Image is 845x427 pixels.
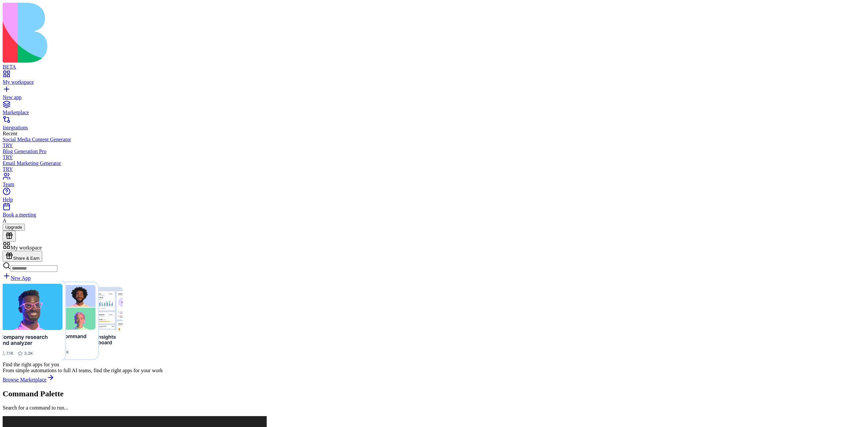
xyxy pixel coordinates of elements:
[3,368,842,374] div: From simple automations to full AI teams, find the right apps for your work
[3,160,842,166] div: Email Marketing Generator
[3,125,842,131] div: Integrations
[3,197,842,203] div: Help
[3,143,842,148] div: TRY
[11,245,42,250] span: My workspace
[3,137,842,143] div: Social Media Content Generator
[3,191,842,203] a: Help
[3,148,842,154] div: Blog Generation Pro
[3,110,842,115] div: Marketplace
[3,94,842,100] div: New app
[3,148,842,160] a: Blog Generation ProTRY
[3,389,842,398] h2: Command Palette
[3,206,842,218] a: Book a meeting
[3,58,842,70] a: BETA
[3,251,42,262] button: Share & Earn
[3,104,842,115] a: Marketplace
[3,176,842,187] a: Team
[13,256,40,261] span: Share & Earn
[3,73,842,85] a: My workspace
[3,377,54,382] a: Browse Marketplace
[3,212,842,218] div: Book a meeting
[3,154,842,160] div: TRY
[3,3,268,63] img: logo
[3,166,842,172] div: TRY
[3,181,842,187] div: Team
[3,362,842,368] div: Find the right apps for you
[3,160,842,172] a: Email Marketing GeneratorTRY
[3,405,842,411] p: Search for a command to run...
[3,218,7,223] span: A
[3,88,842,100] a: New app
[3,137,842,148] a: Social Media Content GeneratorTRY
[3,131,17,136] span: Recent
[3,64,842,70] div: BETA
[3,224,25,231] button: Upgrade
[3,224,25,230] a: Upgrade
[3,281,144,360] img: Frame_181_egmpey.png
[3,275,31,281] a: New App
[3,79,842,85] div: My workspace
[3,119,842,131] a: Integrations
